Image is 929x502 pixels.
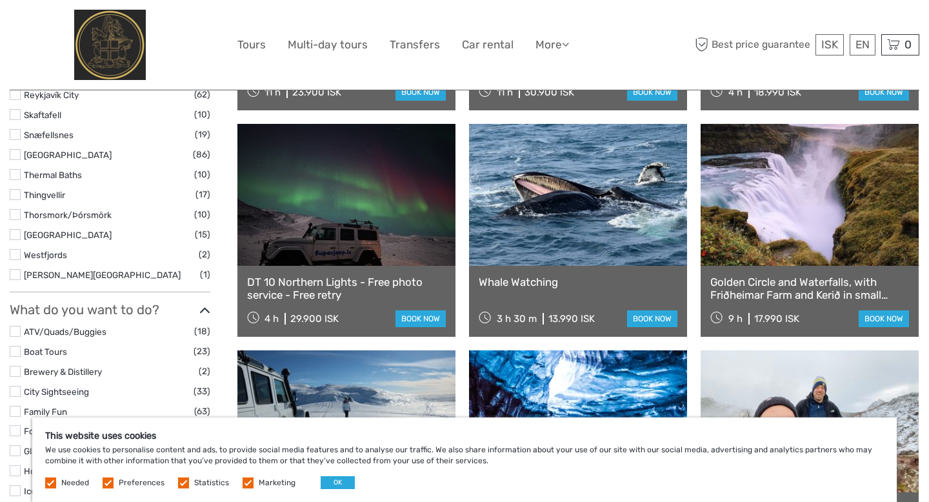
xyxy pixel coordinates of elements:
div: EN [850,34,875,55]
a: Thermal Baths [24,170,82,180]
a: book now [627,310,677,327]
div: 30.900 ISK [524,86,574,98]
div: 18.990 ISK [754,86,801,98]
span: (18) [194,324,210,339]
span: (33) [194,384,210,399]
label: Marketing [259,477,295,488]
span: (86) [193,147,210,162]
p: We're away right now. Please check back later! [18,23,146,33]
span: 11 h [265,86,281,98]
a: Transfers [390,35,440,54]
span: (1) [200,267,210,282]
a: City Sightseeing [24,387,89,397]
img: City Center Hotel [74,10,146,80]
a: Horseback Riding [24,466,94,476]
a: Westfjords [24,250,67,260]
span: (2) [199,364,210,379]
a: [GEOGRAPHIC_DATA] [24,230,112,240]
a: Brewery & Distillery [24,366,102,377]
span: (19) [195,127,210,142]
a: Ice Cave [24,486,58,496]
span: (10) [194,107,210,122]
a: book now [859,84,909,101]
a: Snæfellsnes [24,130,74,140]
span: 0 [903,38,914,51]
div: 13.990 ISK [548,313,595,325]
label: Needed [61,477,89,488]
a: book now [627,84,677,101]
a: Thingvellir [24,190,65,200]
a: book now [859,310,909,327]
span: 11 h [497,86,513,98]
h3: What do you want to do? [10,302,210,317]
span: 3 h 30 m [497,313,537,325]
div: 17.990 ISK [754,313,799,325]
span: (17) [195,187,210,202]
label: Preferences [119,477,165,488]
a: Tours [237,35,266,54]
a: [GEOGRAPHIC_DATA] [24,150,112,160]
a: Car rental [462,35,514,54]
a: book now [395,310,446,327]
a: ATV/Quads/Buggies [24,326,106,337]
a: Whale Watching [479,276,677,288]
a: Family Fun [24,407,67,417]
span: (15) [195,227,210,242]
span: Best price guarantee [692,34,813,55]
a: More [535,35,569,54]
span: ISK [821,38,838,51]
span: 4 h [728,86,743,98]
span: (2) [199,247,210,262]
a: [PERSON_NAME][GEOGRAPHIC_DATA] [24,270,181,280]
a: book now [395,84,446,101]
a: Food & Drink [24,426,75,436]
div: 29.900 ISK [290,313,339,325]
span: (62) [194,87,210,102]
div: 23.900 ISK [292,86,341,98]
span: 9 h [728,313,743,325]
a: Boat Tours [24,346,67,357]
span: (23) [194,344,210,359]
a: Glacier Hike [24,446,71,456]
a: Multi-day tours [288,35,368,54]
span: 4 h [265,313,279,325]
label: Statistics [194,477,229,488]
a: Reykjavík City [24,90,79,100]
span: (10) [194,207,210,222]
a: DT 10 Northern Lights - Free photo service - Free retry [247,276,446,302]
span: (63) [194,404,210,419]
a: Golden Circle and Waterfalls, with Friðheimar Farm and Kerið in small group [710,276,909,302]
button: OK [321,476,355,489]
span: (10) [194,167,210,182]
button: Open LiveChat chat widget [148,20,164,35]
div: We use cookies to personalise content and ads, to provide social media features and to analyse ou... [32,417,897,502]
a: Thorsmork/Þórsmörk [24,210,112,220]
h5: This website uses cookies [45,430,884,441]
a: Skaftafell [24,110,61,120]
